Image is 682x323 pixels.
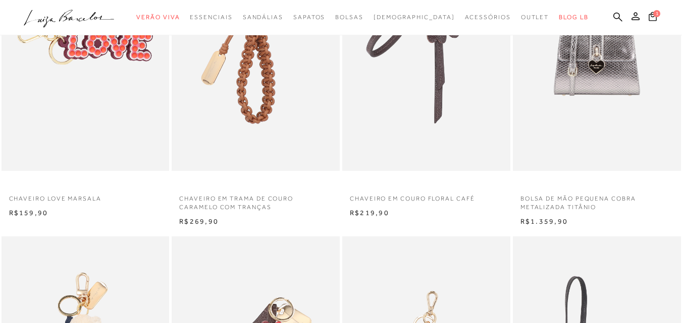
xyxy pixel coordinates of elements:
a: BLOG LB [559,8,588,27]
span: Acessórios [465,14,511,21]
button: 1 [646,11,660,25]
a: BOLSA DE MÃO PEQUENA COBRA METALIZADA TITÂNIO [513,188,681,212]
span: R$159,90 [9,209,48,217]
a: categoryNavScreenReaderText [465,8,511,27]
span: Sapatos [293,14,325,21]
span: Verão Viva [136,14,180,21]
a: categoryNavScreenReaderText [521,8,549,27]
a: categoryNavScreenReaderText [243,8,283,27]
a: categoryNavScreenReaderText [293,8,325,27]
span: Outlet [521,14,549,21]
a: CHAVEIRO LOVE MARSALA [2,188,170,203]
span: Essenciais [190,14,232,21]
span: R$269,90 [179,217,219,225]
span: Bolsas [335,14,363,21]
a: categoryNavScreenReaderText [190,8,232,27]
a: noSubCategoriesText [374,8,455,27]
a: CHAVEIRO EM TRAMA DE COURO CARAMELO COM TRANÇAS [172,188,340,212]
span: [DEMOGRAPHIC_DATA] [374,14,455,21]
span: 1 [653,10,660,17]
a: categoryNavScreenReaderText [335,8,363,27]
a: categoryNavScreenReaderText [136,8,180,27]
span: Sandálias [243,14,283,21]
span: BLOG LB [559,14,588,21]
a: CHAVEIRO EM COURO FLORAL CAFÉ [342,188,510,203]
span: R$1.359,90 [520,217,568,225]
span: R$219,90 [350,209,389,217]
